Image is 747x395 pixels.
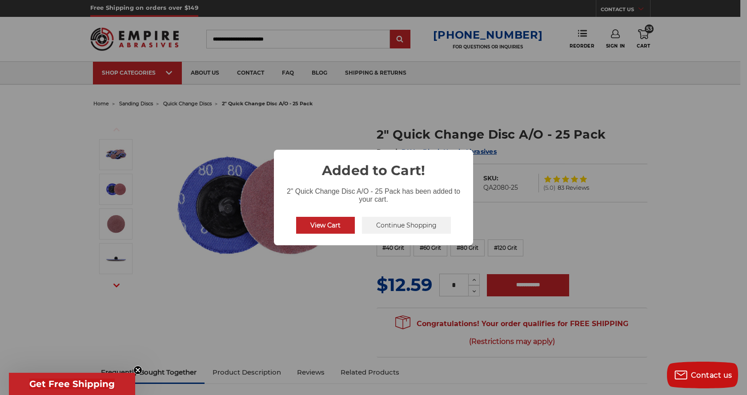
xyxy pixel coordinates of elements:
[362,217,451,234] button: Continue Shopping
[274,180,473,205] div: 2" Quick Change Disc A/O - 25 Pack has been added to your cart.
[691,371,732,379] span: Contact us
[296,217,355,234] button: View Cart
[274,150,473,180] h2: Added to Cart!
[133,366,142,375] button: Close teaser
[667,362,738,388] button: Contact us
[29,379,115,389] span: Get Free Shipping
